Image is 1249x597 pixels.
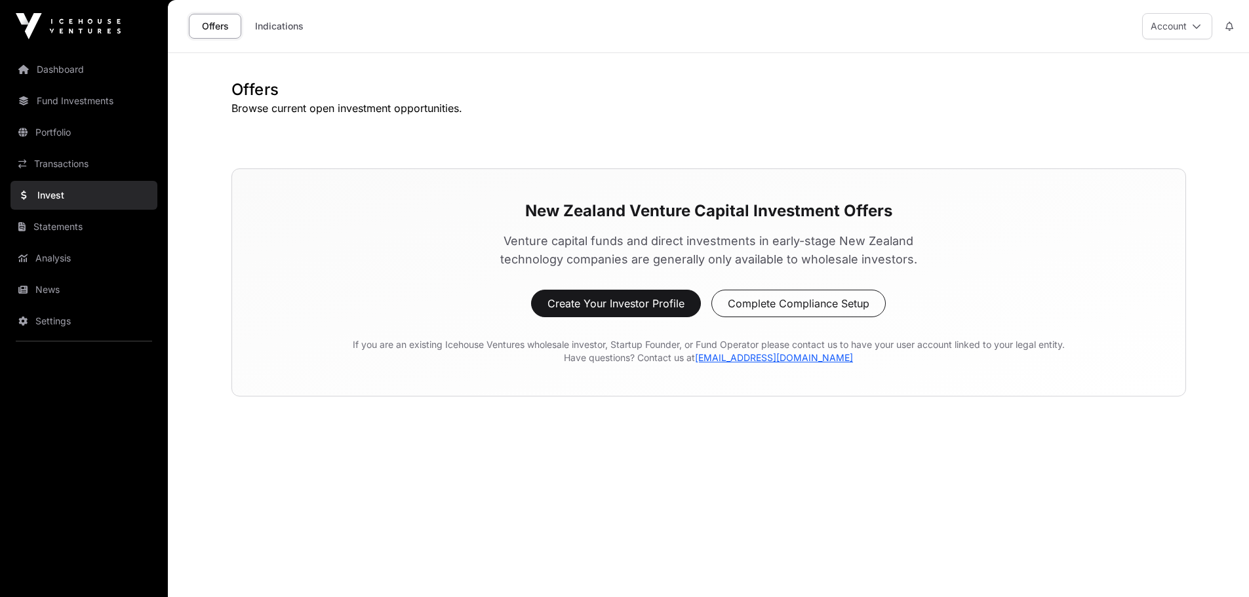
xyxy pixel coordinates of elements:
[189,14,241,39] a: Offers
[231,79,1186,100] h1: Offers
[10,307,157,336] a: Settings
[264,201,1154,221] h3: New Zealand Venture Capital Investment Offers
[10,244,157,273] a: Analysis
[10,181,157,210] a: Invest
[247,14,312,39] a: Indications
[10,149,157,178] a: Transactions
[16,13,121,39] img: Icehouse Ventures Logo
[1142,13,1212,39] button: Account
[10,87,157,115] a: Fund Investments
[10,275,157,304] a: News
[711,290,886,317] button: Complete Compliance Setup
[10,55,157,84] a: Dashboard
[10,118,157,147] a: Portfolio
[231,100,1186,116] p: Browse current open investment opportunities.
[1183,534,1249,597] iframe: Chat Widget
[531,290,701,317] button: Create Your Investor Profile
[10,212,157,241] a: Statements
[488,232,929,269] p: Venture capital funds and direct investments in early-stage New Zealand technology companies are ...
[264,338,1154,364] p: If you are an existing Icehouse Ventures wholesale investor, Startup Founder, or Fund Operator pl...
[695,352,853,363] a: [EMAIL_ADDRESS][DOMAIN_NAME]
